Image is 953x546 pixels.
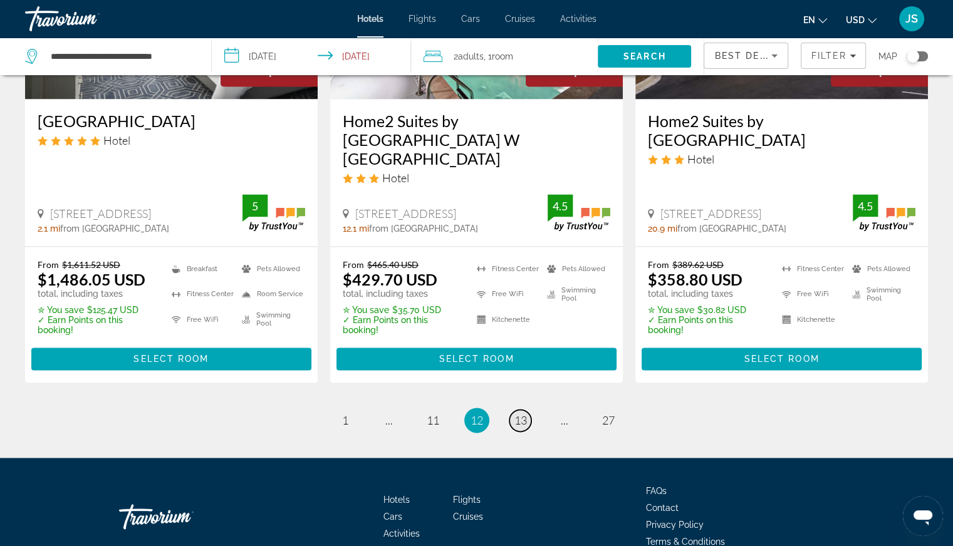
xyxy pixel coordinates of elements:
[505,14,535,24] a: Cruises
[38,111,305,130] a: [GEOGRAPHIC_DATA]
[133,354,209,364] span: Select Room
[471,310,540,329] li: Kitchenette
[803,11,827,29] button: Change language
[623,51,666,61] span: Search
[541,259,610,278] li: Pets Allowed
[38,289,156,299] p: total, including taxes
[660,207,761,220] span: [STREET_ADDRESS]
[343,171,610,185] div: 3 star Hotel
[236,285,305,304] li: Room Service
[236,310,305,329] li: Swimming Pool
[38,259,59,270] span: From
[343,111,610,168] h3: Home2 Suites by [GEOGRAPHIC_DATA] W [GEOGRAPHIC_DATA]
[561,413,568,427] span: ...
[383,528,420,538] span: Activities
[642,348,922,370] button: Select Room
[38,224,60,234] span: 2.1 mi
[236,259,305,278] li: Pets Allowed
[548,198,573,214] div: 4.5
[471,285,540,304] li: Free WiFi
[648,111,915,149] a: Home2 Suites by [GEOGRAPHIC_DATA]
[103,133,130,147] span: Hotel
[382,171,409,185] span: Hotel
[336,348,617,370] button: Select Room
[801,43,866,69] button: Filters
[846,285,915,304] li: Swimming Pool
[343,289,461,299] p: total, including taxes
[25,408,928,433] nav: Pagination
[811,51,846,61] span: Filter
[846,11,877,29] button: Change currency
[409,14,436,24] span: Flights
[598,45,691,68] button: Search
[846,259,915,278] li: Pets Allowed
[343,315,461,335] p: ✓ Earn Points on this booking!
[369,224,478,234] span: from [GEOGRAPHIC_DATA]
[853,194,915,231] img: TrustYou guest rating badge
[461,14,480,24] a: Cars
[776,285,845,304] li: Free WiFi
[648,305,694,315] span: ✮ You save
[242,194,305,231] img: TrustYou guest rating badge
[646,503,679,513] a: Contact
[453,495,481,505] a: Flights
[165,259,235,278] li: Breakfast
[853,198,878,214] div: 4.5
[541,285,610,304] li: Swimming Pool
[453,512,483,522] a: Cruises
[642,351,922,364] a: Select Room
[846,15,865,25] span: USD
[343,305,461,315] p: $35.70 USD
[471,413,483,427] span: 12
[776,310,845,329] li: Kitchenette
[165,310,235,329] li: Free WiFi
[31,348,311,370] button: Select Room
[878,48,897,65] span: Map
[492,51,513,61] span: Room
[903,496,943,536] iframe: Button to launch messaging window
[62,259,120,270] del: $1,611.52 USD
[905,13,918,25] span: JS
[560,14,596,24] a: Activities
[38,315,156,335] p: ✓ Earn Points on this booking!
[648,259,669,270] span: From
[471,259,540,278] li: Fitness Center
[776,259,845,278] li: Fitness Center
[803,15,815,25] span: en
[648,305,766,315] p: $30.82 USD
[648,289,766,299] p: total, including taxes
[31,351,311,364] a: Select Room
[383,512,402,522] a: Cars
[677,224,786,234] span: from [GEOGRAPHIC_DATA]
[484,48,513,65] span: , 1
[343,259,364,270] span: From
[242,198,268,214] div: 5
[714,51,779,61] span: Best Deals
[744,354,819,364] span: Select Room
[646,520,704,530] a: Privacy Policy
[212,38,411,75] button: Select check in and out date
[38,305,84,315] span: ✮ You save
[336,351,617,364] a: Select Room
[646,486,667,496] a: FAQs
[648,270,742,289] ins: $358.80 USD
[357,14,383,24] a: Hotels
[714,48,778,63] mat-select: Sort by
[38,133,305,147] div: 5 star Hotel
[49,47,192,66] input: Search hotel destination
[895,6,928,32] button: User Menu
[25,3,150,35] a: Travorium
[367,259,419,270] del: $465.40 USD
[411,38,598,75] button: Travelers: 2 adults, 0 children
